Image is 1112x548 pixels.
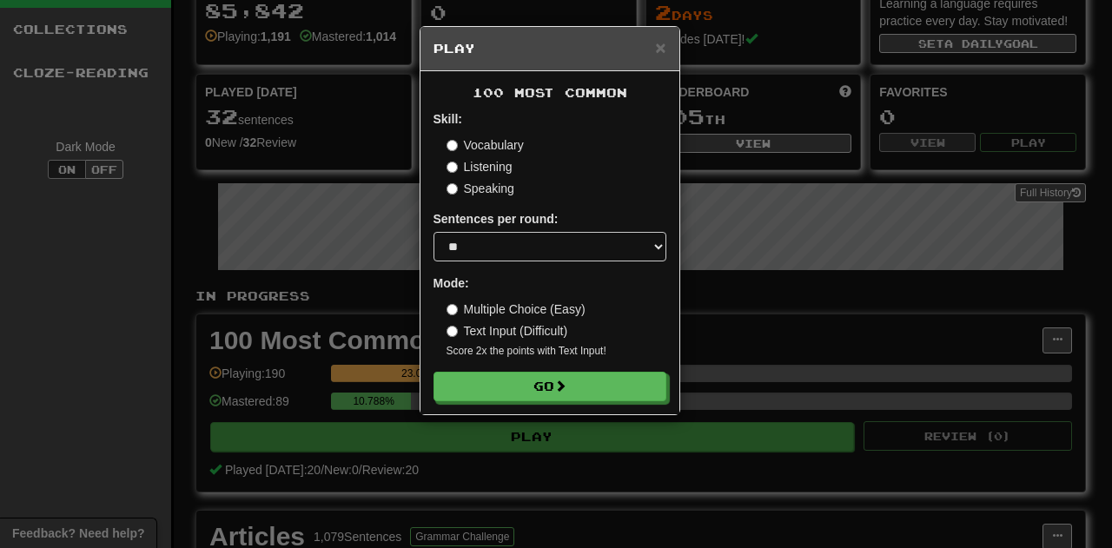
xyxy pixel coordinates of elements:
[434,372,666,401] button: Go
[434,40,666,57] h5: Play
[447,304,458,315] input: Multiple Choice (Easy)
[447,326,458,337] input: Text Input (Difficult)
[434,210,559,228] label: Sentences per round:
[447,180,514,197] label: Speaking
[655,38,665,56] button: Close
[434,112,462,126] strong: Skill:
[447,322,568,340] label: Text Input (Difficult)
[447,183,458,195] input: Speaking
[434,276,469,290] strong: Mode:
[447,300,586,318] label: Multiple Choice (Easy)
[447,162,458,173] input: Listening
[655,37,665,57] span: ×
[447,344,666,359] small: Score 2x the points with Text Input !
[447,140,458,151] input: Vocabulary
[447,158,513,175] label: Listening
[447,136,524,154] label: Vocabulary
[473,85,627,100] span: 100 Most Common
